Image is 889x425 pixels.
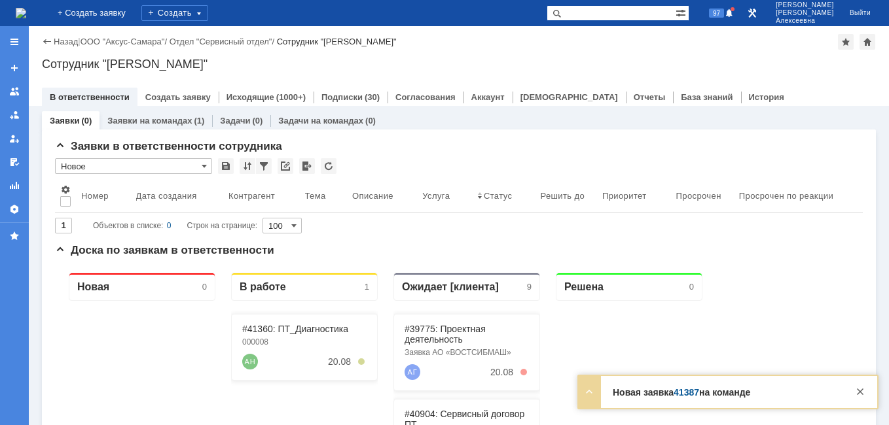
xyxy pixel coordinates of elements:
a: #39775: Проектная деятельность [350,61,431,82]
div: Услуга [422,191,450,201]
a: Абрамова Галина Викторовна [350,102,365,118]
a: 41387 [674,387,699,398]
span: Алексеевна [776,17,834,25]
a: Заявки [50,116,79,126]
div: Приоритет [602,191,647,201]
div: Ожидает [клиента] [347,18,444,31]
div: #40928: Проектная деятельность [350,241,474,262]
a: [DEMOGRAPHIC_DATA] [520,92,618,102]
a: #41152: ПТ_Диагностика [350,326,456,336]
a: Аккаунт [471,92,505,102]
a: Абрамова Галина Викторовна [350,196,365,212]
a: Александров Никита [187,92,203,107]
div: (30) [365,92,380,102]
span: Расширенный поиск [676,6,689,18]
div: Описание [352,191,393,201]
th: Дата создания [131,179,223,212]
a: История [749,92,784,102]
span: Заявки в ответственности сотрудника [55,140,282,152]
div: Фотобарабан для принтера №001008 [350,339,474,358]
div: Добавить в избранное [838,34,854,50]
div: Сотрудник "[PERSON_NAME]" [277,37,397,46]
div: #39775: Проектная деятельность [350,61,474,82]
div: 4. Менее 60% [303,96,310,103]
div: Закрыть [852,384,868,399]
a: Заявки на командах [4,81,25,102]
strong: Новая заявка на команде [613,387,750,398]
div: Заявка АО «ВОСТСИБМАШ» [350,86,474,95]
div: (0) [365,116,376,126]
div: 5. Менее 100% [465,201,472,207]
div: Развернуть [581,384,597,399]
i: Строк на странице: [93,218,257,233]
div: Просрочен по реакции [739,191,833,201]
a: Отчеты [4,175,25,196]
div: Скопировать ссылку на список [278,158,293,174]
div: (1000+) [276,92,306,102]
a: Создать заявку [4,58,25,78]
div: (1) [194,116,204,126]
div: Просрочен [676,191,721,201]
div: 21.08.2025 [435,367,458,378]
div: Дата создания [136,191,197,201]
a: Заявки на командах [107,116,192,126]
div: 9 [472,20,477,29]
a: #41156: ПТ_Диагностика [350,409,456,420]
div: 000008 [187,75,312,84]
th: Номер [76,179,131,212]
span: Доска по заявкам в ответственности [55,244,274,256]
div: / [81,37,170,46]
div: 20.08.2025 [435,199,458,209]
a: Отчеты [634,92,666,102]
div: Новая [22,18,54,31]
a: Перейти на домашнюю страницу [16,8,26,18]
div: Контрагент [228,191,275,201]
a: База знаний [681,92,733,102]
div: #41360: ПТ_Диагностика [187,61,312,72]
a: ООО "Аксус-Самара" [81,37,165,46]
div: Экспорт списка [299,158,315,174]
div: | [78,36,80,46]
div: Сортировка... [240,158,255,174]
a: Исходящие [227,92,274,102]
div: Тема [305,191,326,201]
a: #41360: ПТ_Диагностика [187,61,293,72]
a: Согласования [395,92,456,102]
a: Отдел "Сервисный отдел" [170,37,272,46]
span: [PERSON_NAME] [776,9,834,17]
div: 3. Менее 40% [465,286,472,292]
div: Сотрудник "[PERSON_NAME]" [42,58,876,71]
div: 0 [147,20,152,29]
a: В ответственности [50,92,130,102]
div: (0) [252,116,263,126]
div: #41156: ПТ_Диагностика [350,409,474,420]
a: Подписки [321,92,363,102]
div: Фильтрация... [256,158,272,174]
span: 97 [709,8,724,18]
th: Услуга [417,179,472,212]
a: Ryzyvanov Vladislav [350,365,365,381]
span: Настройки [60,184,71,195]
div: / [170,37,277,46]
a: Абрамова Галина Викторовна [350,281,365,297]
a: Задачи на командах [278,116,363,126]
div: Статус [484,191,512,201]
div: 0 [634,20,639,29]
div: 1. Менее 15% [465,107,472,113]
a: Создать заявку [145,92,211,102]
div: (0) [81,116,92,126]
a: #40928: Проектная деятельность [350,241,431,262]
a: Заявки в моей ответственности [4,105,25,126]
img: logo [16,8,26,18]
div: 20.08.2025 [273,94,296,105]
div: Решить до [540,191,585,201]
span: Объектов в списке: [93,221,163,230]
th: Тема [300,179,348,212]
div: 1 [310,20,314,29]
div: Заявка Уфимский филиал г. Нефтекамск [350,171,474,189]
div: Номер [81,191,109,201]
th: Контрагент [223,179,300,212]
div: 5. Менее 100% [465,369,472,376]
div: Решена [509,18,549,31]
a: Мои заявки [4,128,25,149]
